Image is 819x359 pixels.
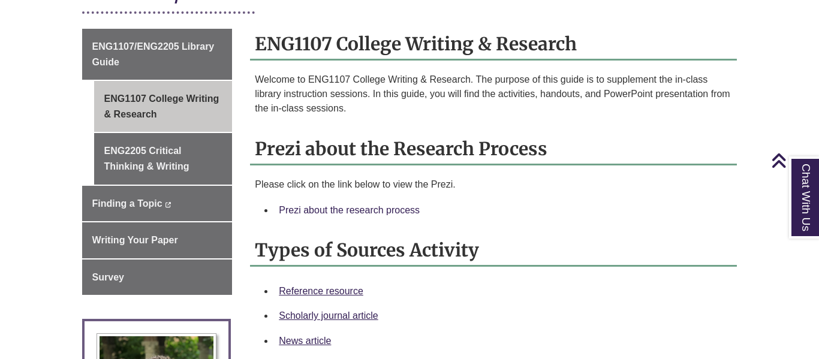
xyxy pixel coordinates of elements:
a: Survey [82,260,233,295]
a: News article [279,336,331,346]
a: Prezi about the research process [279,205,420,215]
p: Welcome to ENG1107 College Writing & Research. The purpose of this guide is to supplement the in-... [255,73,732,116]
span: Finding a Topic [92,198,162,209]
a: ENG2205 Critical Thinking & Writing [94,133,233,184]
span: ENG1107/ENG2205 Library Guide [92,41,215,67]
div: Guide Page Menu [82,29,233,295]
a: Writing Your Paper [82,222,233,258]
a: Scholarly journal article [279,310,378,321]
a: ENG1107 College Writing & Research [94,81,233,132]
a: Back to Top [771,152,816,168]
h2: Prezi about the Research Process [250,134,737,165]
p: Please click on the link below to view the Prezi. [255,177,732,192]
h2: Types of Sources Activity [250,235,737,267]
a: Reference resource [279,286,363,296]
span: Writing Your Paper [92,235,178,245]
a: ENG1107/ENG2205 Library Guide [82,29,233,80]
a: Finding a Topic [82,186,233,222]
i: This link opens in a new window [165,202,171,207]
span: Survey [92,272,124,282]
h2: ENG1107 College Writing & Research [250,29,737,61]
